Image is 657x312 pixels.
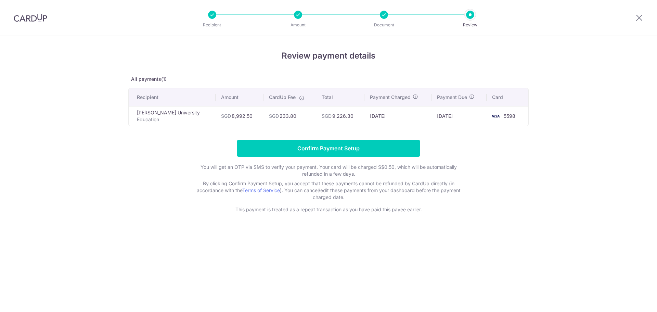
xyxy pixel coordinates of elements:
[128,76,529,83] p: All payments(1)
[613,291,650,309] iframe: Opens a widget where you can find more information
[445,22,495,28] p: Review
[242,187,280,193] a: Terms of Service
[128,50,529,62] h4: Review payment details
[431,106,487,126] td: [DATE]
[269,94,296,101] span: CardUp Fee
[489,112,502,120] img: <span class="translation_missing" title="translation missing: en.account_steps.new_confirm_form.b...
[137,116,210,123] p: Education
[192,164,465,177] p: You will get an OTP via SMS to verify your payment. Your card will be charged S$0.50, which will ...
[216,106,263,126] td: 8,992.50
[14,14,47,22] img: CardUp
[322,113,332,119] span: SGD
[316,106,364,126] td: 9,226.30
[221,113,231,119] span: SGD
[316,88,364,106] th: Total
[370,94,411,101] span: Payment Charged
[192,180,465,201] p: By clicking Confirm Payment Setup, you accept that these payments cannot be refunded by CardUp di...
[129,106,216,126] td: [PERSON_NAME] University
[504,113,515,119] span: 5598
[129,88,216,106] th: Recipient
[269,113,279,119] span: SGD
[273,22,323,28] p: Amount
[237,140,420,157] input: Confirm Payment Setup
[437,94,467,101] span: Payment Due
[263,106,316,126] td: 233.80
[187,22,237,28] p: Recipient
[192,206,465,213] p: This payment is treated as a repeat transaction as you have paid this payee earlier.
[487,88,528,106] th: Card
[359,22,409,28] p: Document
[216,88,263,106] th: Amount
[364,106,431,126] td: [DATE]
